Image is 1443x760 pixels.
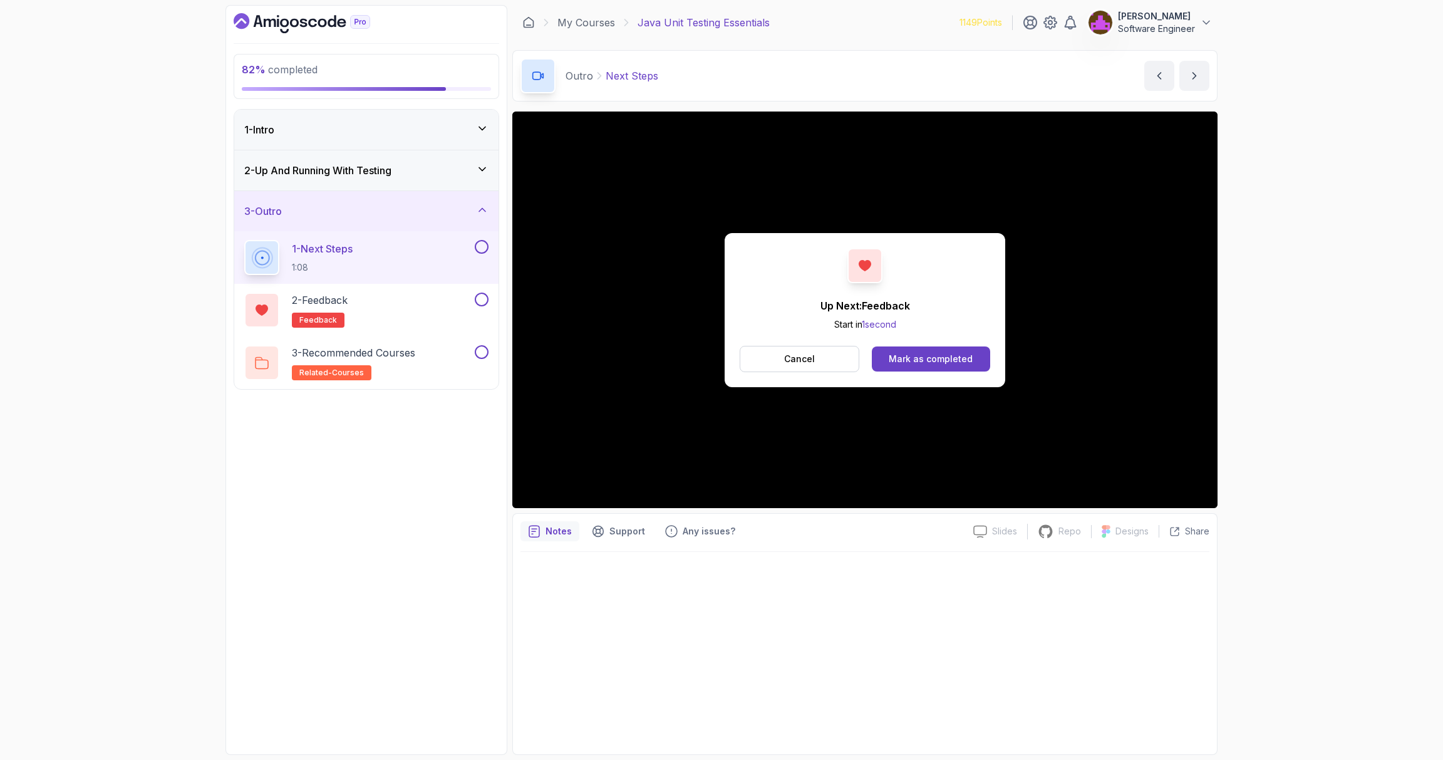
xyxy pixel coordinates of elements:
button: 3-Outro [234,191,499,231]
button: next content [1179,61,1209,91]
p: Outro [566,68,593,83]
img: user profile image [1089,11,1112,34]
p: Cancel [784,353,815,365]
p: 2 - Feedback [292,293,348,308]
span: completed [242,63,318,76]
p: Repo [1058,525,1081,538]
p: [PERSON_NAME] [1118,10,1195,23]
p: 1 - Next Steps [292,241,353,256]
button: Share [1159,525,1209,538]
p: Support [609,525,645,538]
button: Feedback button [658,521,743,541]
button: Mark as completed [872,346,990,372]
button: notes button [520,521,579,541]
p: Notes [546,525,572,538]
div: Mark as completed [889,353,973,365]
p: Software Engineer [1118,23,1195,35]
button: 1-Next Steps1:08 [244,240,489,275]
a: Dashboard [234,13,399,33]
h3: 3 - Outro [244,204,282,219]
p: Java Unit Testing Essentials [638,15,770,30]
button: 2-Up And Running With Testing [234,150,499,190]
p: Designs [1115,525,1149,538]
p: 1149 Points [959,16,1002,29]
a: Dashboard [522,16,535,29]
p: Next Steps [606,68,658,83]
button: user profile image[PERSON_NAME]Software Engineer [1088,10,1213,35]
p: Up Next: Feedback [820,298,910,313]
button: Support button [584,521,653,541]
p: Share [1185,525,1209,538]
p: 3 - Recommended Courses [292,345,415,360]
p: 1:08 [292,261,353,274]
button: previous content [1144,61,1174,91]
span: 1 second [862,319,896,330]
span: feedback [299,315,337,325]
span: related-courses [299,368,364,378]
button: Cancel [740,346,859,372]
h3: 1 - Intro [244,122,274,137]
p: Start in [820,318,910,331]
p: Slides [992,525,1017,538]
button: 2-Feedbackfeedback [244,293,489,328]
span: 82 % [242,63,266,76]
h3: 2 - Up And Running With Testing [244,163,391,178]
button: 3-Recommended Coursesrelated-courses [244,345,489,380]
button: 1-Intro [234,110,499,150]
iframe: 2 - Next Steps [512,112,1218,508]
a: My Courses [557,15,615,30]
p: Any issues? [683,525,735,538]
